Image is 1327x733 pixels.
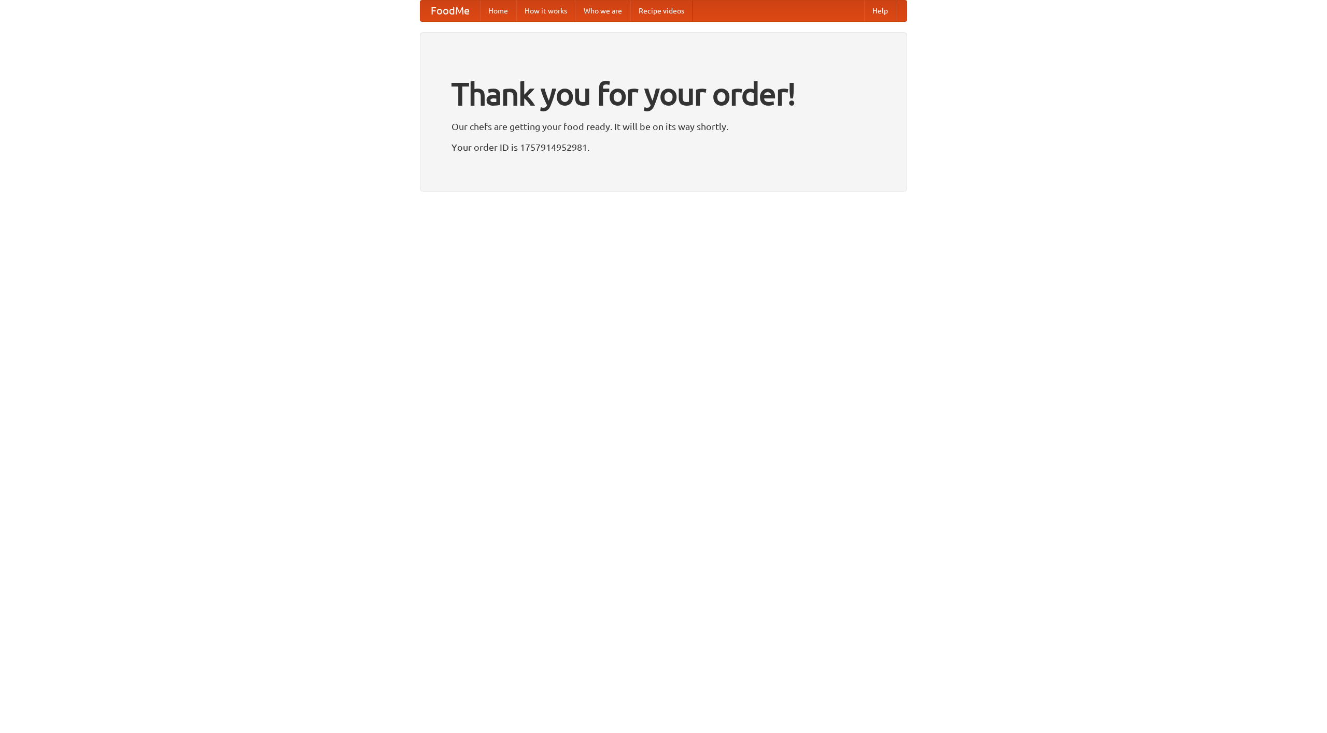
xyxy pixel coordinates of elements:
a: Home [480,1,516,21]
p: Your order ID is 1757914952981. [451,139,876,155]
h1: Thank you for your order! [451,69,876,119]
p: Our chefs are getting your food ready. It will be on its way shortly. [451,119,876,134]
a: Who we are [575,1,630,21]
a: How it works [516,1,575,21]
a: FoodMe [420,1,480,21]
a: Help [864,1,896,21]
a: Recipe videos [630,1,693,21]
